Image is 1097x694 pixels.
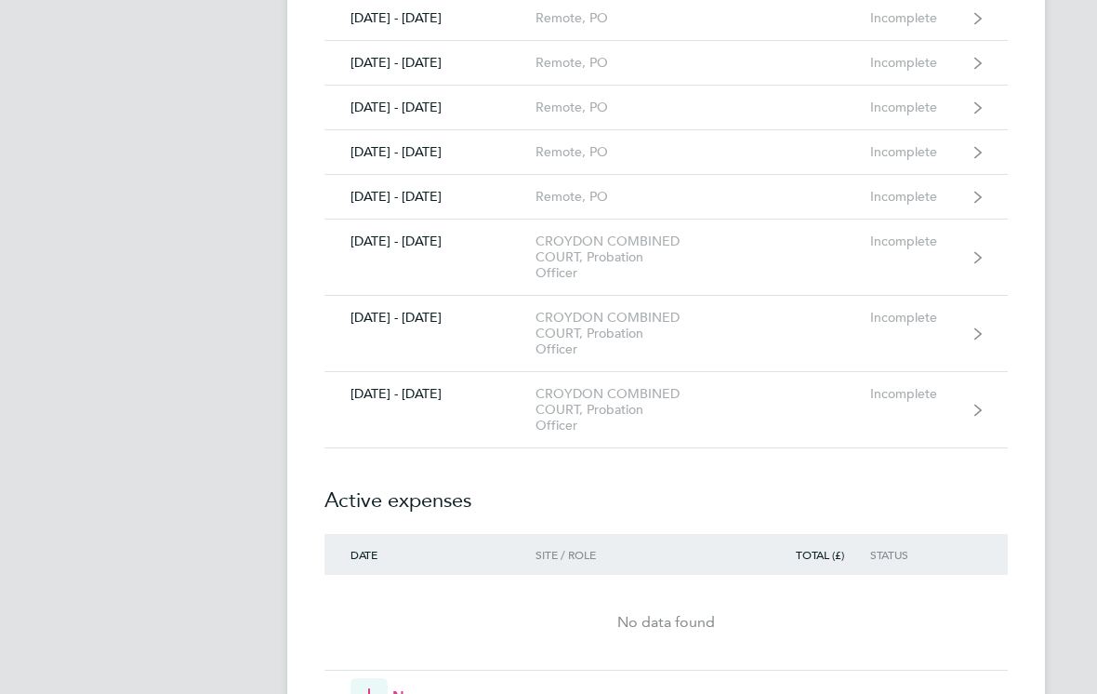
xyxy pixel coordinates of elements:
[324,310,536,326] div: [DATE] - [DATE]
[870,144,966,160] div: Incomplete
[535,100,713,115] div: Remote, PO
[870,10,966,26] div: Incomplete
[324,448,1008,534] h2: Active expenses
[324,10,536,26] div: [DATE] - [DATE]
[324,55,536,71] div: [DATE] - [DATE]
[535,548,713,561] div: Site / Role
[324,386,536,402] div: [DATE] - [DATE]
[870,310,966,326] div: Incomplete
[324,220,1008,296] a: [DATE] - [DATE]CROYDON COMBINED COURT, Probation OfficerIncomplete
[324,100,536,115] div: [DATE] - [DATE]
[324,130,1008,175] a: [DATE] - [DATE]Remote, POIncomplete
[535,10,713,26] div: Remote, PO
[324,189,536,205] div: [DATE] - [DATE]
[870,234,966,249] div: Incomplete
[324,41,1008,86] a: [DATE] - [DATE]Remote, POIncomplete
[535,386,713,434] div: CROYDON COMBINED COURT, Probation Officer
[324,372,1008,448] a: [DATE] - [DATE]CROYDON COMBINED COURT, Probation OfficerIncomplete
[535,310,713,357] div: CROYDON COMBINED COURT, Probation Officer
[870,100,966,115] div: Incomplete
[782,548,871,561] div: Total (£)
[870,189,966,205] div: Incomplete
[870,548,966,561] div: Status
[324,175,1008,220] a: [DATE] - [DATE]Remote, POIncomplete
[324,611,1008,634] div: No data found
[324,234,536,249] div: [DATE] - [DATE]
[870,386,966,402] div: Incomplete
[535,189,713,205] div: Remote, PO
[324,144,536,160] div: [DATE] - [DATE]
[324,86,1008,130] a: [DATE] - [DATE]Remote, POIncomplete
[535,234,713,281] div: CROYDON COMBINED COURT, Probation Officer
[324,296,1008,372] a: [DATE] - [DATE]CROYDON COMBINED COURT, Probation OfficerIncomplete
[535,55,713,71] div: Remote, PO
[870,55,966,71] div: Incomplete
[324,548,536,561] div: Date
[535,144,713,160] div: Remote, PO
